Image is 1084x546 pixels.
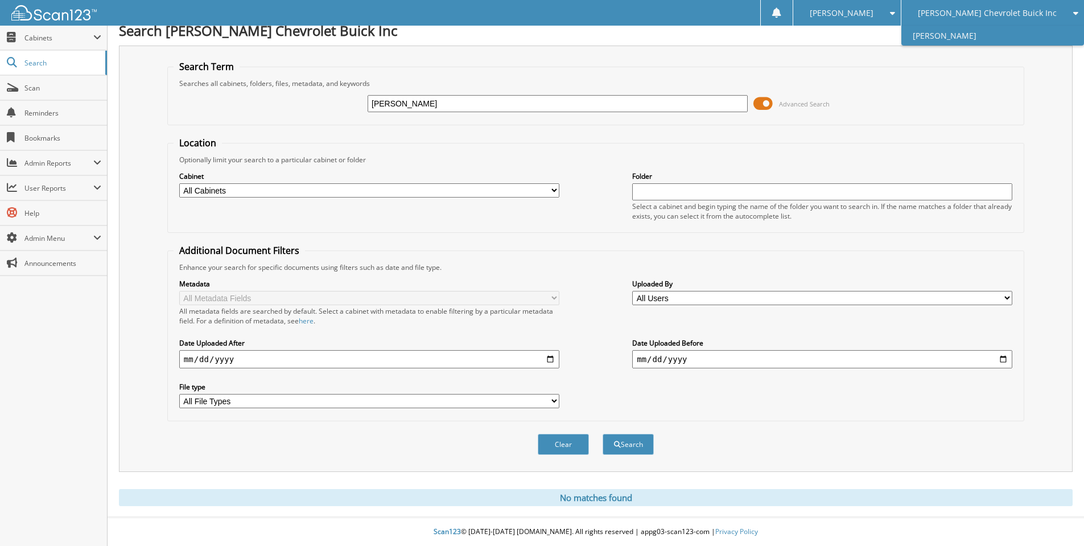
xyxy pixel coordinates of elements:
[174,262,1018,272] div: Enhance your search for specific documents using filters such as date and file type.
[901,26,1084,46] a: [PERSON_NAME]
[174,137,222,149] legend: Location
[434,527,461,536] span: Scan123
[299,316,314,326] a: here
[179,350,559,368] input: start
[174,155,1018,165] div: Optionally limit your search to a particular cabinet or folder
[24,158,93,168] span: Admin Reports
[918,10,1057,17] span: [PERSON_NAME] Chevrolet Buick Inc
[119,489,1073,506] div: No matches found
[179,279,559,289] label: Metadata
[174,79,1018,88] div: Searches all cabinets, folders, files, metadata, and keywords
[179,171,559,181] label: Cabinet
[779,100,830,108] span: Advanced Search
[24,258,101,268] span: Announcements
[1027,491,1084,546] iframe: Chat Widget
[24,133,101,143] span: Bookmarks
[632,350,1012,368] input: end
[715,527,758,536] a: Privacy Policy
[174,60,240,73] legend: Search Term
[632,171,1012,181] label: Folder
[24,83,101,93] span: Scan
[24,233,93,243] span: Admin Menu
[24,183,93,193] span: User Reports
[179,382,559,392] label: File type
[24,33,93,43] span: Cabinets
[24,58,100,68] span: Search
[179,338,559,348] label: Date Uploaded After
[632,279,1012,289] label: Uploaded By
[810,10,873,17] span: [PERSON_NAME]
[119,21,1073,40] h1: Search [PERSON_NAME] Chevrolet Buick Inc
[11,5,97,20] img: scan123-logo-white.svg
[179,306,559,326] div: All metadata fields are searched by default. Select a cabinet with metadata to enable filtering b...
[603,434,654,455] button: Search
[538,434,589,455] button: Clear
[632,202,1012,221] div: Select a cabinet and begin typing the name of the folder you want to search in. If the name match...
[24,208,101,218] span: Help
[174,244,305,257] legend: Additional Document Filters
[632,338,1012,348] label: Date Uploaded Before
[24,108,101,118] span: Reminders
[108,518,1084,546] div: © [DATE]-[DATE] [DOMAIN_NAME]. All rights reserved | appg03-scan123-com |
